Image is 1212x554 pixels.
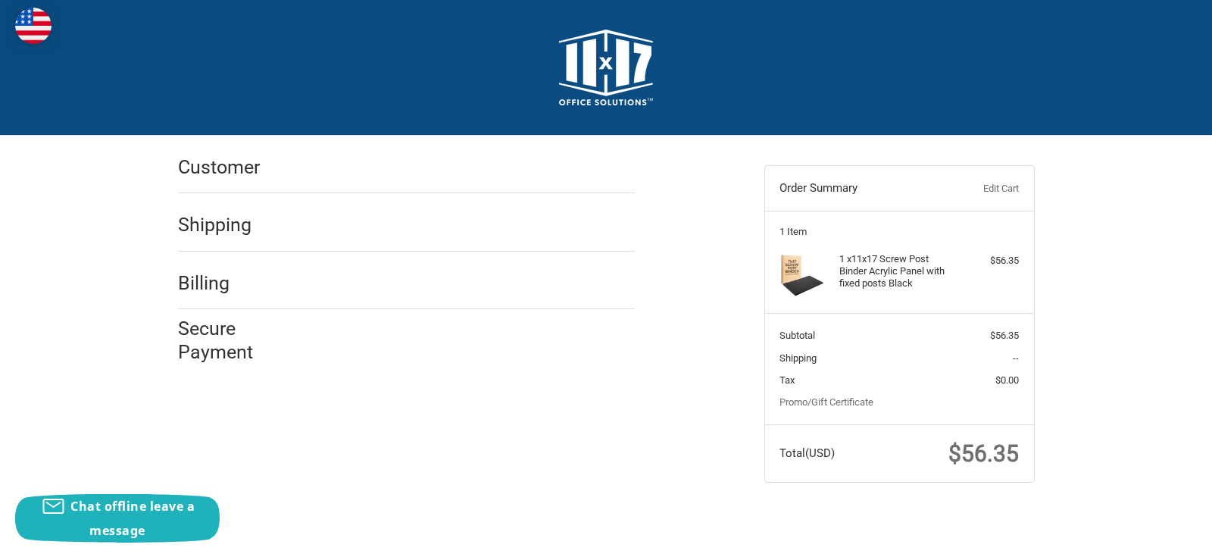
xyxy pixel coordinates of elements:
img: 11x17.com [559,30,653,105]
a: Promo/Gift Certificate [779,396,873,408]
span: Subtotal [779,330,815,341]
button: Chat offline leave a message [15,494,220,543]
img: duty and tax information for United States [15,8,52,44]
h2: Customer [178,155,267,179]
span: $56.35 [948,440,1019,467]
span: -- [1013,352,1019,364]
span: Shipping [779,352,817,364]
span: Tax [779,374,795,386]
h2: Secure Payment [178,317,280,365]
iframe: Google Customer Reviews [1087,513,1212,554]
h3: 1 Item [779,226,1019,238]
h3: Order Summary [779,181,944,196]
div: $56.35 [959,253,1019,268]
span: Total (USD) [779,446,835,460]
span: $0.00 [995,374,1019,386]
h2: Billing [178,271,267,295]
h2: Shipping [178,213,267,236]
h4: 1 x 11x17 Screw Post Binder Acrylic Panel with fixed posts Black [839,253,955,290]
span: $56.35 [990,330,1019,341]
span: Chat offline leave a message [70,498,195,539]
a: Edit Cart [944,181,1019,196]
